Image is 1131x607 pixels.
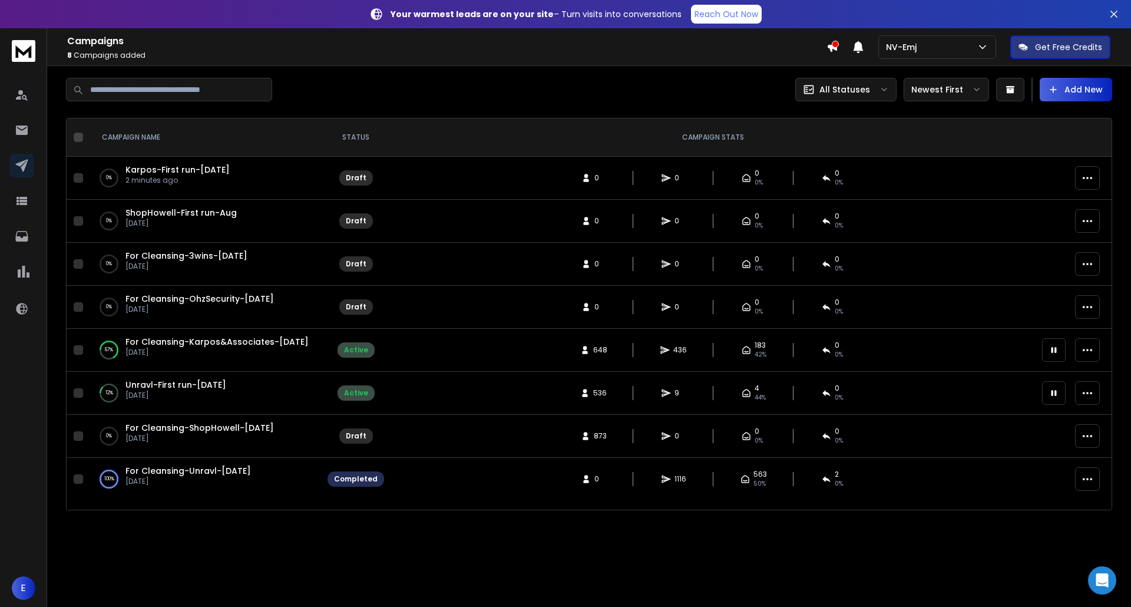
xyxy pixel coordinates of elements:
button: Add New [1040,78,1112,101]
a: For Cleansing-ShopHowell-[DATE] [125,422,274,434]
p: 0 % [106,301,112,313]
p: All Statuses [819,84,870,95]
span: 873 [594,431,607,441]
span: 0 [674,216,686,226]
span: 0 [594,259,606,269]
p: 12 % [105,387,113,399]
h1: Campaigns [67,34,826,48]
div: Draft [346,431,366,441]
td: 0%Karpos-First run-[DATE]2 minutes ago [88,157,320,200]
span: 0 [755,255,759,264]
span: 0% [755,436,763,446]
td: 67%For Cleansing-Karpos&Associates-[DATE][DATE] [88,329,320,372]
span: 0 [674,259,686,269]
span: 0 % [835,350,843,359]
div: Active [344,345,368,355]
span: 563 [753,470,767,479]
span: 0 [674,302,686,312]
span: 0 [835,384,839,393]
img: logo [12,40,35,62]
span: 0 [594,173,606,183]
p: NV-Emj [886,41,921,53]
span: 0 [594,474,606,484]
a: For Cleansing-3wins-[DATE] [125,250,247,262]
span: 0 [755,427,759,436]
span: 0 [674,431,686,441]
span: 0 [835,298,839,307]
td: 0%For Cleansing-3wins-[DATE][DATE] [88,243,320,286]
td: 0%For Cleansing-OhzSecurity-[DATE][DATE] [88,286,320,329]
span: 436 [673,345,687,355]
span: 183 [755,341,766,350]
th: STATUS [320,118,391,157]
div: Open Intercom Messenger [1088,566,1116,595]
a: For Cleansing-OhzSecurity-[DATE] [125,293,274,305]
p: 100 % [104,473,114,485]
th: CAMPAIGN STATS [391,118,1035,157]
span: 0 [835,212,839,221]
div: Draft [346,216,366,226]
span: 9 [674,388,686,398]
span: 0 % [835,479,843,489]
span: 0 [755,212,759,221]
span: 0 [674,173,686,183]
span: 42 % [755,350,766,359]
span: 0 [835,427,839,436]
p: [DATE] [125,262,247,271]
td: 100%For Cleansing-Unravl-[DATE][DATE] [88,458,320,501]
p: 67 % [105,344,113,356]
span: 0% [755,264,763,273]
div: Draft [346,173,366,183]
p: 0 % [106,215,112,227]
div: Draft [346,302,366,312]
a: For Cleansing-Karpos&Associates-[DATE] [125,336,309,348]
p: [DATE] [125,477,251,486]
p: 0 % [106,430,112,442]
div: Draft [346,259,366,269]
button: E [12,576,35,600]
p: Get Free Credits [1035,41,1102,53]
a: Unravl-First run-[DATE] [125,379,226,391]
span: 1116 [674,474,686,484]
span: 648 [593,345,607,355]
span: 44 % [755,393,766,403]
button: Get Free Credits [1010,35,1110,59]
p: Reach Out Now [695,8,758,20]
span: 0% [755,178,763,187]
span: 0% [835,221,843,230]
p: – Turn visits into conversations [391,8,682,20]
span: 0 [835,169,839,178]
p: [DATE] [125,219,237,228]
span: 0 % [835,393,843,403]
a: ShopHowell-First run-Aug [125,207,237,219]
span: 8 [67,50,72,60]
a: For Cleansing-Unravl-[DATE] [125,465,251,477]
span: 0% [835,178,843,187]
span: 0% [755,307,763,316]
span: 536 [593,388,607,398]
span: 4 [755,384,759,393]
td: 0%For Cleansing-ShopHowell-[DATE][DATE] [88,415,320,458]
span: 0 [594,216,606,226]
span: 0% [835,264,843,273]
span: 0 [835,255,839,264]
button: Newest First [904,78,989,101]
th: CAMPAIGN NAME [88,118,320,157]
a: Reach Out Now [691,5,762,24]
p: 2 minutes ago [125,176,230,185]
span: 0% [835,307,843,316]
span: 0 [755,169,759,178]
p: Campaigns added [67,51,826,60]
a: Karpos-First run-[DATE] [125,164,230,176]
div: Completed [334,474,378,484]
span: 2 [835,470,839,479]
td: 0%ShopHowell-First run-Aug[DATE] [88,200,320,243]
